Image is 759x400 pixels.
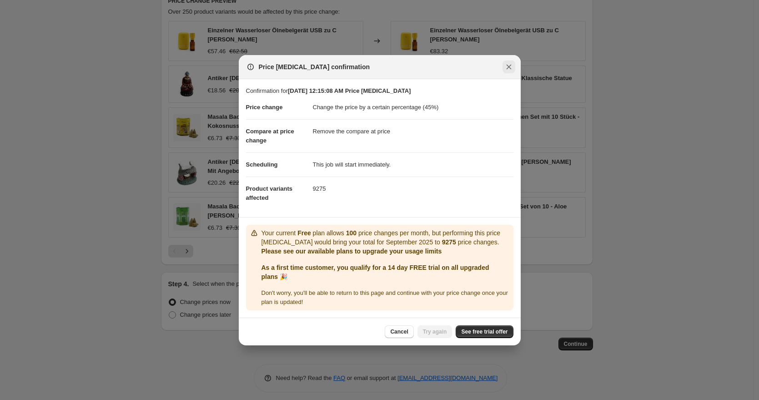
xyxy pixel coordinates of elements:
span: Price change [246,104,283,111]
p: Please see our available plans to upgrade your usage limits [261,247,510,256]
span: See free trial offer [461,328,508,335]
p: Your current plan allows price changes per month, but performing this price [MEDICAL_DATA] would ... [261,228,510,247]
dd: 9275 [313,177,513,201]
dd: This job will start immediately. [313,152,513,177]
span: Cancel [390,328,408,335]
button: Cancel [385,325,413,338]
b: As a first time customer, you qualify for a 14 day FREE trial on all upgraded plans 🎉 [261,264,489,280]
span: Compare at price change [246,128,294,144]
p: Confirmation for [246,86,513,96]
dd: Change the price by a certain percentage (45%) [313,96,513,119]
b: 9275 [442,238,456,246]
dd: Remove the compare at price [313,119,513,143]
button: Close [503,61,515,73]
b: 100 [346,229,357,237]
b: Free [297,229,311,237]
span: Don ' t worry, you ' ll be able to return to this page and continue with your price change once y... [261,289,508,305]
span: Product variants affected [246,185,293,201]
a: See free trial offer [456,325,513,338]
span: Price [MEDICAL_DATA] confirmation [259,62,370,71]
b: [DATE] 12:15:08 AM Price [MEDICAL_DATA] [288,87,411,94]
span: Scheduling [246,161,278,168]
